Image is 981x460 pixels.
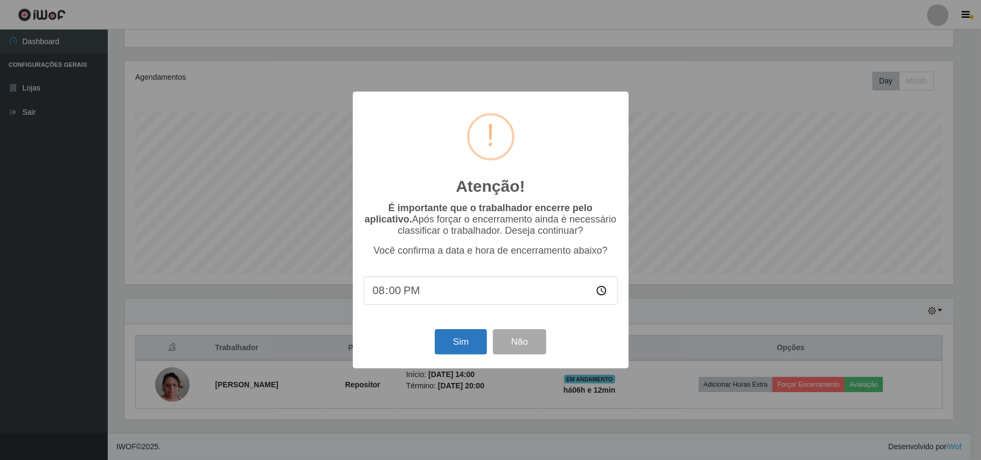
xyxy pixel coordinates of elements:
[493,329,546,354] button: Não
[456,177,525,196] h2: Atenção!
[364,203,618,236] p: Após forçar o encerramento ainda é necessário classificar o trabalhador. Deseja continuar?
[365,203,593,225] b: É importante que o trabalhador encerre pelo aplicativo.
[435,329,487,354] button: Sim
[364,245,618,256] p: Você confirma a data e hora de encerramento abaixo?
